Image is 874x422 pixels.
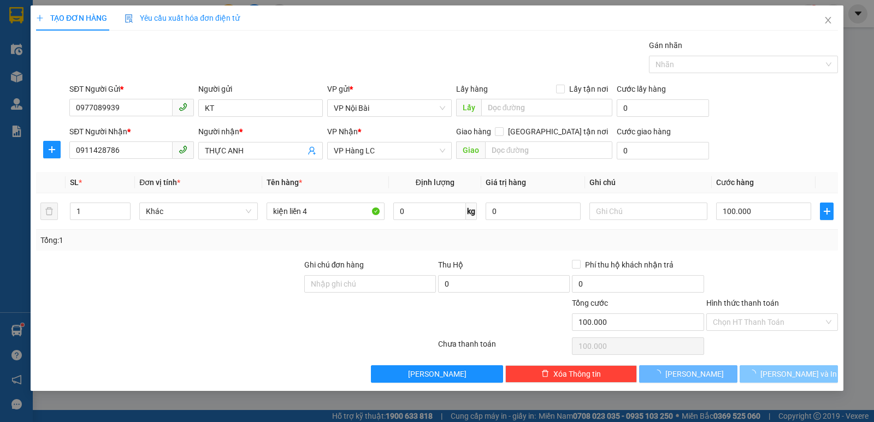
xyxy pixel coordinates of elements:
[617,142,709,159] input: Cước giao hàng
[267,203,385,220] input: VD: Bàn, Ghế
[327,83,452,95] div: VP gửi
[304,275,436,293] input: Ghi chú đơn hàng
[653,370,665,377] span: loading
[327,127,358,136] span: VP Nhận
[456,99,481,116] span: Lấy
[198,126,323,138] div: Người nhận
[589,203,707,220] input: Ghi Chú
[416,178,454,187] span: Định lượng
[40,234,338,246] div: Tổng: 1
[456,127,491,136] span: Giao hàng
[70,178,79,187] span: SL
[69,126,194,138] div: SĐT Người Nhận
[820,207,833,216] span: plus
[466,203,477,220] span: kg
[505,365,637,383] button: deleteXóa Thông tin
[456,141,485,159] span: Giao
[649,41,682,50] label: Gán nhãn
[504,126,612,138] span: [GEOGRAPHIC_DATA] tận nơi
[267,178,302,187] span: Tên hàng
[408,368,466,380] span: [PERSON_NAME]
[36,14,107,22] span: TẠO ĐƠN HÀNG
[553,368,601,380] span: Xóa Thông tin
[334,142,445,159] span: VP Hàng LC
[198,83,323,95] div: Người gửi
[125,14,240,22] span: Yêu cầu xuất hóa đơn điện tử
[371,365,503,383] button: [PERSON_NAME]
[824,16,832,25] span: close
[304,260,364,269] label: Ghi chú đơn hàng
[308,146,316,155] span: user-add
[748,370,760,377] span: loading
[438,260,463,269] span: Thu Hộ
[585,172,712,193] th: Ghi chú
[706,299,779,307] label: Hình thức thanh toán
[125,14,133,23] img: icon
[485,141,613,159] input: Dọc đường
[40,203,58,220] button: delete
[820,203,834,220] button: plus
[146,203,251,219] span: Khác
[437,338,571,357] div: Chưa thanh toán
[760,368,837,380] span: [PERSON_NAME] và In
[179,103,187,111] span: phone
[617,99,709,117] input: Cước lấy hàng
[813,5,843,36] button: Close
[639,365,737,383] button: [PERSON_NAME]
[486,203,581,220] input: 0
[36,14,44,22] span: plus
[581,259,678,271] span: Phí thu hộ khách nhận trả
[716,178,754,187] span: Cước hàng
[541,370,549,378] span: delete
[334,100,445,116] span: VP Nội Bài
[43,141,61,158] button: plus
[69,83,194,95] div: SĐT Người Gửi
[481,99,613,116] input: Dọc đường
[139,178,180,187] span: Đơn vị tính
[565,83,612,95] span: Lấy tận nơi
[617,85,666,93] label: Cước lấy hàng
[44,145,60,154] span: plus
[665,368,724,380] span: [PERSON_NAME]
[572,299,608,307] span: Tổng cước
[740,365,838,383] button: [PERSON_NAME] và In
[179,145,187,154] span: phone
[456,85,488,93] span: Lấy hàng
[617,127,671,136] label: Cước giao hàng
[486,178,526,187] span: Giá trị hàng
